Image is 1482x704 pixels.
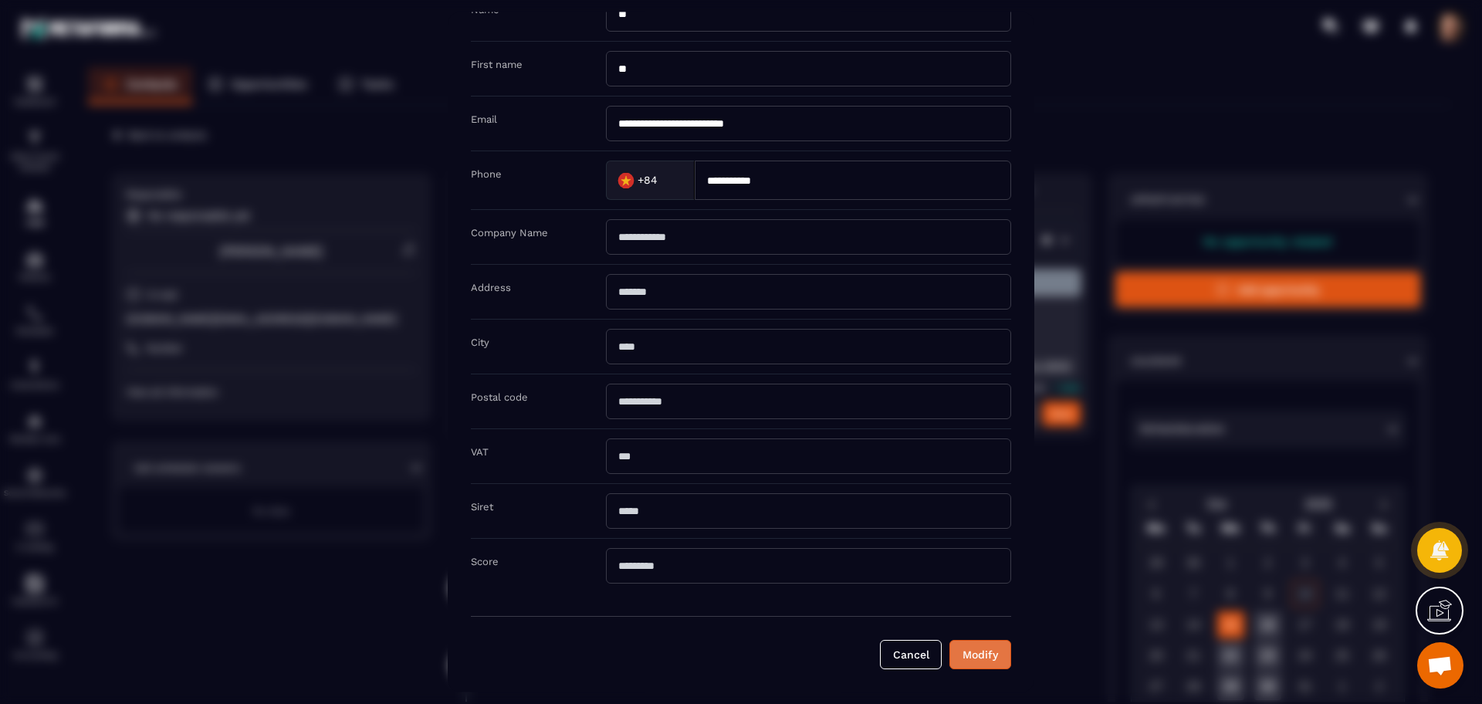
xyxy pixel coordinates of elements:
[638,172,658,188] span: +84
[611,164,641,195] img: Country Flag
[471,168,502,180] label: Phone
[1417,642,1463,689] div: Mở cuộc trò chuyện
[471,227,548,239] label: Company Name
[661,168,678,191] input: Search for option
[471,337,489,348] label: City
[471,501,493,513] label: Siret
[471,113,497,125] label: Email
[471,282,511,293] label: Address
[880,640,942,669] button: Cancel
[606,161,695,200] div: Search for option
[471,4,499,15] label: Name
[471,391,528,403] label: Postal code
[471,59,523,70] label: First name
[471,446,489,458] label: VAT
[471,556,499,567] label: Score
[949,640,1011,669] button: Modify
